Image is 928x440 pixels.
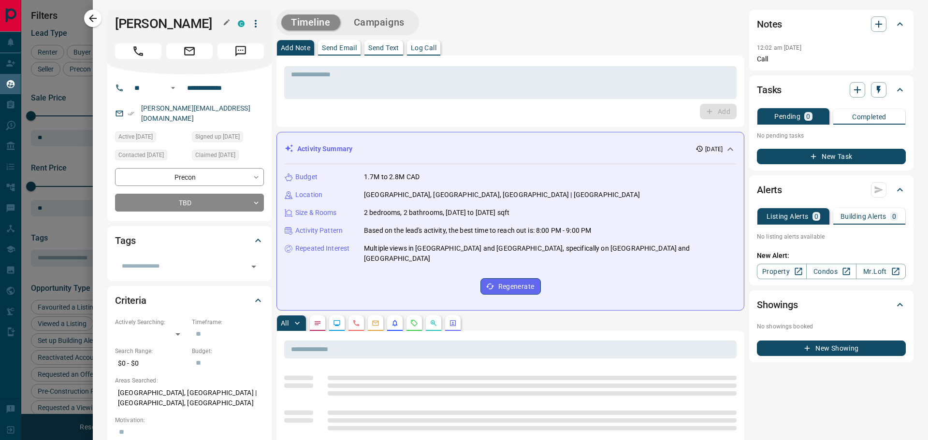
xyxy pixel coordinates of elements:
[767,213,809,220] p: Listing Alerts
[192,131,264,145] div: Mon Sep 01 2025
[449,319,457,327] svg: Agent Actions
[141,104,250,122] a: [PERSON_NAME][EMAIL_ADDRESS][DOMAIN_NAME]
[115,385,264,411] p: [GEOGRAPHIC_DATA], [GEOGRAPHIC_DATA] | [GEOGRAPHIC_DATA], [GEOGRAPHIC_DATA]
[757,82,782,98] h2: Tasks
[281,14,340,30] button: Timeline
[115,150,187,163] div: Tue Sep 02 2025
[115,168,264,186] div: Precon
[281,320,289,326] p: All
[285,140,736,158] div: Activity Summary[DATE]
[344,14,414,30] button: Campaigns
[115,229,264,252] div: Tags
[757,13,906,36] div: Notes
[115,376,264,385] p: Areas Searched:
[115,289,264,312] div: Criteria
[352,319,360,327] svg: Calls
[757,182,782,198] h2: Alerts
[757,149,906,164] button: New Task
[364,190,640,200] p: [GEOGRAPHIC_DATA], [GEOGRAPHIC_DATA], [GEOGRAPHIC_DATA] | [GEOGRAPHIC_DATA]
[757,178,906,201] div: Alerts
[364,208,509,218] p: 2 bedrooms, 2 bathrooms, [DATE] to [DATE] sqft
[281,44,310,51] p: Add Note
[295,243,349,254] p: Repeated Interest
[364,226,591,236] p: Based on the lead's activity, the best time to reach out is: 8:00 PM - 9:00 PM
[757,54,906,64] p: Call
[118,150,164,160] span: Contacted [DATE]
[295,172,318,182] p: Budget
[757,297,798,312] h2: Showings
[841,213,886,220] p: Building Alerts
[757,78,906,101] div: Tasks
[757,232,906,241] p: No listing alerts available
[115,233,135,248] h2: Tags
[757,293,906,316] div: Showings
[238,20,245,27] div: condos.ca
[314,319,321,327] svg: Notes
[892,213,896,220] p: 0
[364,172,420,182] p: 1.7M to 2.8M CAD
[757,264,807,279] a: Property
[295,226,343,236] p: Activity Pattern
[115,416,264,425] p: Motivation:
[115,131,187,145] div: Mon Sep 01 2025
[195,150,235,160] span: Claimed [DATE]
[192,150,264,163] div: Tue Sep 02 2025
[295,208,337,218] p: Size & Rooms
[757,251,906,261] p: New Alert:
[757,44,801,51] p: 12:02 am [DATE]
[322,44,357,51] p: Send Email
[430,319,437,327] svg: Opportunities
[192,347,264,355] p: Budget:
[814,213,818,220] p: 0
[167,82,179,94] button: Open
[410,319,418,327] svg: Requests
[856,264,906,279] a: Mr.Loft
[774,113,800,120] p: Pending
[115,43,161,59] span: Call
[705,145,723,154] p: [DATE]
[115,293,146,308] h2: Criteria
[128,110,134,117] svg: Email Verified
[364,243,736,264] p: Multiple views in [GEOGRAPHIC_DATA] and [GEOGRAPHIC_DATA], specifically on [GEOGRAPHIC_DATA] and ...
[115,318,187,326] p: Actively Searching:
[115,347,187,355] p: Search Range:
[757,341,906,356] button: New Showing
[247,260,261,273] button: Open
[806,264,856,279] a: Condos
[115,16,223,31] h1: [PERSON_NAME]
[757,322,906,331] p: No showings booked
[217,43,264,59] span: Message
[372,319,379,327] svg: Emails
[192,318,264,326] p: Timeframe:
[480,278,541,295] button: Regenerate
[333,319,341,327] svg: Lead Browsing Activity
[391,319,399,327] svg: Listing Alerts
[118,132,153,142] span: Active [DATE]
[166,43,213,59] span: Email
[195,132,240,142] span: Signed up [DATE]
[757,16,782,32] h2: Notes
[115,194,264,212] div: TBD
[757,128,906,143] p: No pending tasks
[852,114,886,120] p: Completed
[806,113,810,120] p: 0
[115,355,187,371] p: $0 - $0
[368,44,399,51] p: Send Text
[297,144,352,154] p: Activity Summary
[411,44,436,51] p: Log Call
[295,190,322,200] p: Location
